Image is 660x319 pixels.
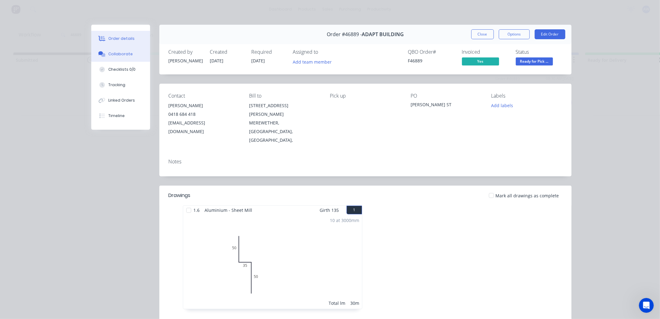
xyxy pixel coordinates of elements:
div: F46889 [408,57,455,64]
div: [STREET_ADDRESS][PERSON_NAME] [249,101,320,119]
span: [DATE] [210,58,224,64]
div: Total lm [329,300,346,306]
div: Linked Orders [108,98,135,103]
iframe: Intercom live chat [639,298,654,313]
span: Ready for Pick ... [516,57,553,65]
div: [STREET_ADDRESS][PERSON_NAME]MEREWETHER, [GEOGRAPHIC_DATA], [GEOGRAPHIC_DATA], [249,101,320,145]
div: 0418 684 418 [169,110,239,119]
span: Mark all drawings as complete [496,192,559,199]
div: [EMAIL_ADDRESS][DOMAIN_NAME] [169,119,239,136]
div: Assigned to [293,49,355,55]
div: 30m [351,300,360,306]
div: Collaborate [108,51,133,57]
div: Contact [169,93,239,99]
div: 050355010 at 3000mmTotal lm30m [183,215,362,309]
button: Timeline [91,108,150,124]
span: Yes [462,57,499,65]
div: Drawings [169,192,191,199]
div: MEREWETHER, [GEOGRAPHIC_DATA], [GEOGRAPHIC_DATA], [249,119,320,145]
div: PO [411,93,481,99]
button: Tracking [91,77,150,93]
div: [PERSON_NAME] [169,57,203,64]
span: Order #46889 - [327,31,362,37]
span: Girth 135 [320,206,339,215]
div: Order details [108,36,135,41]
span: 1.6 [191,206,202,215]
button: Linked Orders [91,93,150,108]
button: Order details [91,31,150,46]
span: [DATE] [252,58,265,64]
button: Options [499,29,530,39]
div: [PERSON_NAME]0418 684 418[EMAIL_ADDRESS][DOMAIN_NAME] [169,101,239,136]
button: Add team member [289,57,335,66]
button: Edit Order [535,29,565,39]
div: Labels [491,93,562,99]
span: Aluminium - Sheet Mill [202,206,255,215]
div: Notes [169,159,562,165]
div: Created by [169,49,203,55]
button: Collaborate [91,46,150,62]
button: Ready for Pick ... [516,57,553,67]
div: 10 at 3000mm [330,217,360,224]
button: Add team member [293,57,335,66]
div: [PERSON_NAME] [169,101,239,110]
button: 1 [347,206,362,214]
div: Created [210,49,244,55]
div: QBO Order # [408,49,455,55]
div: Invoiced [462,49,508,55]
span: ADAPT BUILDING [362,31,404,37]
div: Checklists 0/0 [108,67,136,72]
div: Tracking [108,82,125,88]
div: Timeline [108,113,125,119]
div: Status [516,49,562,55]
div: Required [252,49,286,55]
button: Checklists 0/0 [91,62,150,77]
div: [PERSON_NAME] ST [411,101,481,110]
button: Add labels [488,101,516,110]
button: Close [471,29,494,39]
div: Pick up [330,93,401,99]
div: Bill to [249,93,320,99]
